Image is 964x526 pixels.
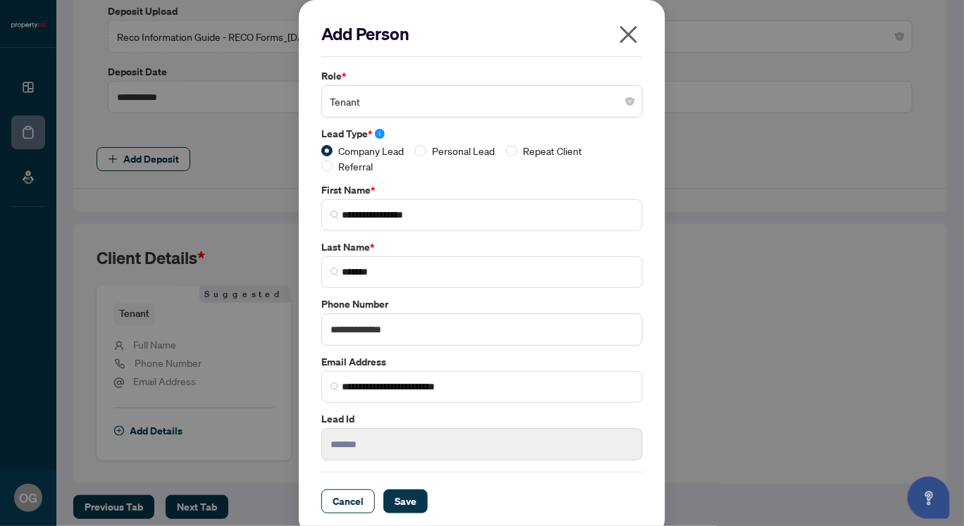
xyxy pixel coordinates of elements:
[333,158,378,174] span: Referral
[321,23,643,45] h2: Add Person
[321,411,643,427] label: Lead Id
[321,182,643,198] label: First Name
[333,143,409,158] span: Company Lead
[330,88,634,115] span: Tenant
[375,129,385,139] span: info-circle
[333,490,364,513] span: Cancel
[330,211,339,219] img: search_icon
[321,354,643,370] label: Email Address
[383,489,428,513] button: Save
[330,268,339,276] img: search_icon
[321,239,643,255] label: Last Name
[321,296,643,312] label: Phone Number
[321,489,375,513] button: Cancel
[617,23,640,46] span: close
[908,477,950,519] button: Open asap
[395,490,416,513] span: Save
[426,143,500,158] span: Personal Lead
[321,126,643,142] label: Lead Type
[517,143,588,158] span: Repeat Client
[626,97,634,106] span: close-circle
[321,68,643,84] label: Role
[330,382,339,391] img: search_icon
